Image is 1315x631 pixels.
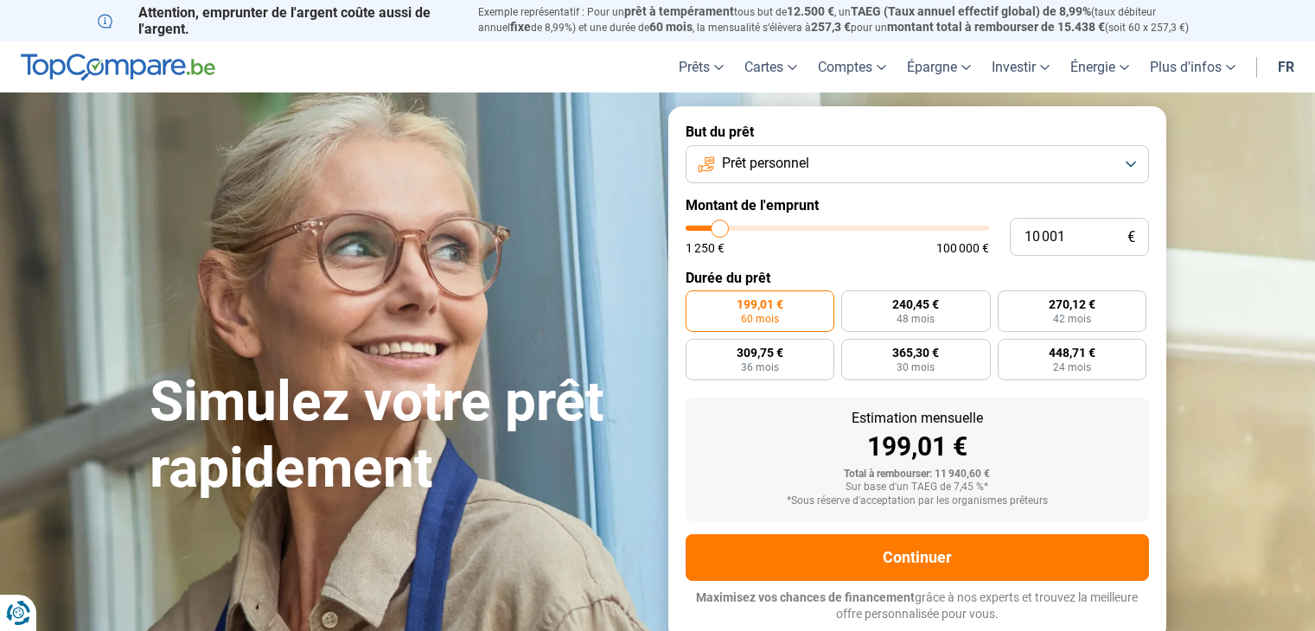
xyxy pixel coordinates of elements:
[98,4,457,37] p: Attention, emprunter de l'argent coûte aussi de l'argent.
[699,495,1135,507] div: *Sous réserve d'acceptation par les organismes prêteurs
[892,298,939,310] span: 240,45 €
[699,481,1135,494] div: Sur base d'un TAEG de 7,45 %*
[734,41,808,92] a: Cartes
[981,41,1060,92] a: Investir
[150,369,648,502] h1: Simulez votre prêt rapidement
[699,434,1135,460] div: 199,01 €
[1053,314,1091,324] span: 42 mois
[686,590,1149,623] p: grâce à nos experts et trouvez la meilleure offre personnalisée pour vous.
[686,534,1149,581] button: Continuer
[1127,230,1135,245] span: €
[1267,41,1305,92] a: fr
[892,347,939,359] span: 365,30 €
[686,242,725,254] span: 1 250 €
[668,41,734,92] a: Prêts
[1049,347,1095,359] span: 448,71 €
[686,124,1149,140] label: But du prêt
[741,362,779,373] span: 36 mois
[1049,298,1095,310] span: 270,12 €
[696,590,915,604] span: Maximisez vos chances de financement
[699,411,1135,425] div: Estimation mensuelle
[1060,41,1139,92] a: Énergie
[1053,362,1091,373] span: 24 mois
[624,4,734,18] span: prêt à tempérament
[686,270,1149,286] label: Durée du prêt
[936,242,989,254] span: 100 000 €
[21,54,215,81] img: TopCompare
[897,362,935,373] span: 30 mois
[897,314,935,324] span: 48 mois
[808,41,897,92] a: Comptes
[741,314,779,324] span: 60 mois
[686,145,1149,183] button: Prêt personnel
[722,154,809,173] span: Prêt personnel
[510,20,531,34] span: fixe
[737,298,783,310] span: 199,01 €
[851,4,1091,18] span: TAEG (Taux annuel effectif global) de 8,99%
[699,468,1135,481] div: Total à rembourser: 11 940,60 €
[737,347,783,359] span: 309,75 €
[1139,41,1246,92] a: Plus d'infos
[686,197,1149,214] label: Montant de l'emprunt
[787,4,834,18] span: 12.500 €
[649,20,693,34] span: 60 mois
[897,41,981,92] a: Épargne
[811,20,851,34] span: 257,3 €
[887,20,1105,34] span: montant total à rembourser de 15.438 €
[478,4,1218,35] p: Exemple représentatif : Pour un tous but de , un (taux débiteur annuel de 8,99%) et une durée de ...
